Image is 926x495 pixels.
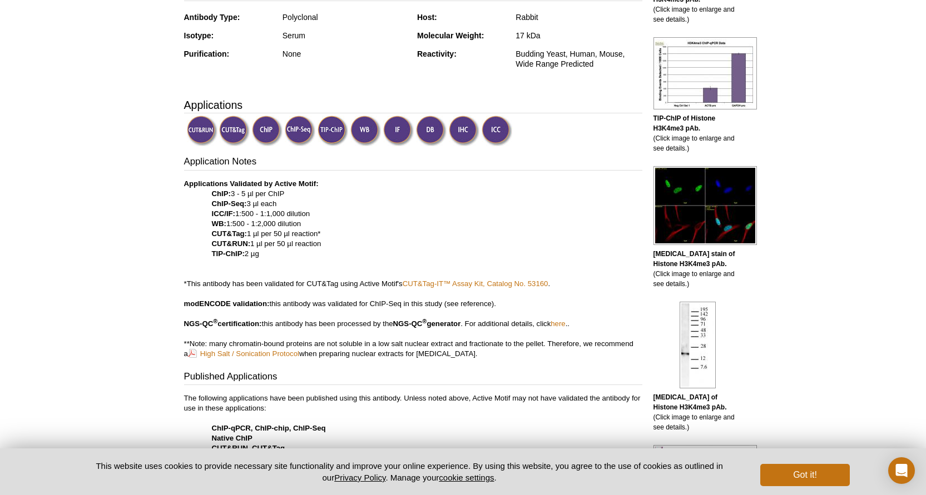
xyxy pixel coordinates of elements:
[184,31,214,40] strong: Isotype:
[318,116,348,146] img: TIP-ChIP Validated
[219,116,250,146] img: CUT&Tag Validated
[760,464,849,486] button: Got it!
[416,116,447,146] img: Dot Blot Validated
[516,49,642,69] div: Budding Yeast, Human, Mouse, Wide Range Predicted
[516,31,642,41] div: 17 kDa
[393,319,461,328] b: NGS-QC generator
[653,166,757,245] img: Histone H3K4me3 antibody (pAb) tested by immunofluorescence.
[439,473,494,482] button: cookie settings
[187,116,217,146] img: CUT&RUN Validated
[184,179,642,359] p: 3 - 5 µl per ChIP 3 µl each 1:500 - 1:1,000 dilution 1:500 - 1:2,000 dilution 1 µl per 50 µl reac...
[653,392,742,432] p: (Click image to enlarge and see details.)
[417,49,457,58] strong: Reactivity:
[212,209,236,218] strong: ICC/IF:
[213,318,217,324] sup: ®
[516,12,642,22] div: Rabbit
[417,31,484,40] strong: Molecular Weight:
[350,116,381,146] img: Western Blot Validated
[188,348,299,359] a: High Salt / Sonication Protocol
[212,424,326,432] strong: ChIP-qPCR, ChIP-chip, ChIP-Seq
[212,444,285,452] strong: CUT&RUN, CUT&Tag
[184,319,262,328] b: NGS-QC certification:
[653,37,757,109] img: Histone H3K4me3 antibody (pAb) tested by TIP-ChIP.
[212,229,247,238] strong: CUT&Tag:
[417,13,437,22] strong: Host:
[334,473,385,482] a: Privacy Policy
[653,114,716,132] b: TIP-ChIP of Histone H3K4me3 pAb.
[184,155,642,171] h3: Application Notes
[653,445,757,489] img: Histone H3K4me3 antibody (pAb) tested by CUT&RUN.
[383,116,414,146] img: Immunofluorescence Validated
[184,370,642,386] h3: Published Applications
[212,219,226,228] strong: WB:
[184,179,319,188] b: Applications Validated by Active Motif:
[422,318,427,324] sup: ®
[77,460,742,483] p: This website uses cookies to provide necessary site functionality and improve your online experie...
[449,116,479,146] img: Immunohistochemistry Validated
[184,299,270,308] b: modENCODE validation:
[283,31,409,41] div: Serum
[653,250,735,268] b: [MEDICAL_DATA] stain of Histone H3K4me3 pAb.
[653,249,742,289] p: (Click image to enlarge and see details.)
[285,116,315,146] img: ChIP-Seq Validated
[680,302,716,388] img: Histone H3K4me3 antibody (pAb) tested by Western blot.
[482,116,512,146] img: Immunocytochemistry Validated
[888,457,915,484] div: Open Intercom Messenger
[212,249,245,258] strong: TIP-ChIP:
[283,12,409,22] div: Polyclonal
[212,239,251,248] strong: CUT&RUN:
[184,13,240,22] strong: Antibody Type:
[184,49,230,58] strong: Purification:
[653,113,742,153] p: (Click image to enlarge and see details.)
[184,97,642,113] h3: Applications
[283,49,409,59] div: None
[653,393,727,411] b: [MEDICAL_DATA] of Histone H3K4me3 pAb.
[551,319,565,328] a: here
[252,116,283,146] img: ChIP Validated
[212,199,247,208] strong: ChIP-Seq:
[212,189,231,198] strong: ChIP:
[403,279,548,288] a: CUT&Tag-IT™ Assay Kit, Catalog No. 53160
[212,434,252,442] strong: Native ChIP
